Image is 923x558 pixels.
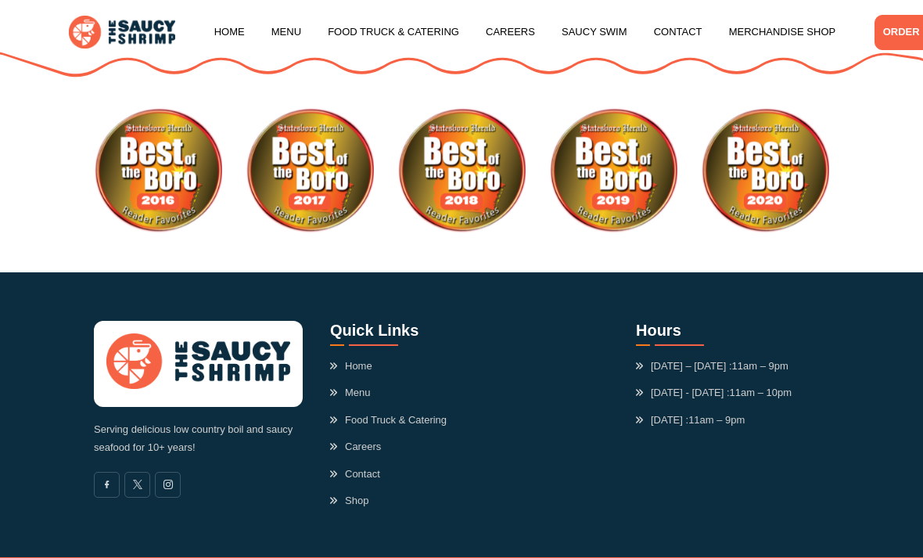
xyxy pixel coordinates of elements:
span: [DATE] – [DATE] : [636,358,788,374]
a: Shop [330,493,368,509]
div: 6 / 10 [549,106,677,235]
a: Home [330,358,372,374]
a: Food Truck & Catering [330,412,447,428]
a: Contact [654,2,702,62]
div: 5 / 10 [397,106,526,235]
span: [DATE] - [DATE] : [636,385,792,401]
a: Saucy Swim [562,2,627,62]
img: Best of the Boro [246,106,374,235]
div: 3 / 10 [94,106,222,235]
a: Careers [486,2,535,62]
img: Best of the Boro [397,106,526,235]
p: Serving delicious low country boil and saucy seafood for 10+ years! [94,421,303,457]
a: Menu [271,2,301,62]
img: logo [106,333,290,389]
img: logo [69,16,175,48]
span: [DATE] : [636,412,745,428]
a: Home [214,2,245,62]
a: Merchandise Shop [729,2,836,62]
span: 11am – 9pm [688,414,745,426]
div: 7 / 10 [701,106,829,235]
h3: Hours [636,321,829,346]
a: Careers [330,439,381,455]
a: Contact [330,466,380,482]
a: Menu [330,385,371,401]
img: Best of the Boro [549,106,677,235]
img: Best of the Boro [94,106,222,235]
div: 4 / 10 [246,106,374,235]
a: Food Truck & Catering [328,2,459,62]
span: 11am – 9pm [732,360,788,372]
img: Best of the Boro [701,106,829,235]
span: 11am – 10pm [730,387,792,398]
h3: Quick Links [330,321,484,346]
